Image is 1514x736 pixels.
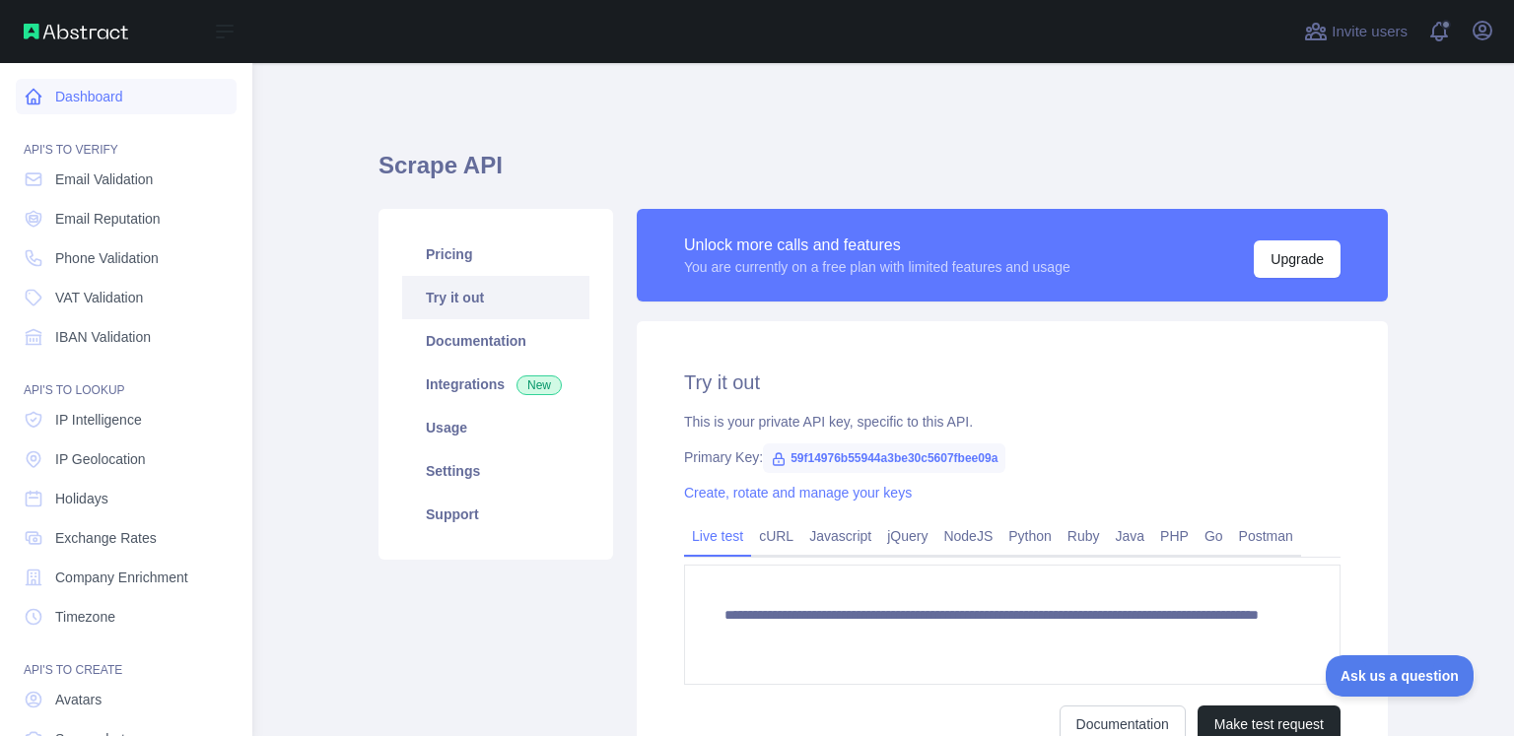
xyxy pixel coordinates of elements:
[16,79,237,114] a: Dashboard
[1326,655,1475,697] iframe: Toggle Customer Support
[16,359,237,398] div: API'S TO LOOKUP
[763,443,1005,473] span: 59f14976b55944a3be30c5607fbee09a
[55,449,146,469] span: IP Geolocation
[1300,16,1411,47] button: Invite users
[684,412,1341,432] div: This is your private API key, specific to this API.
[55,209,161,229] span: Email Reputation
[684,234,1070,257] div: Unlock more calls and features
[55,288,143,307] span: VAT Validation
[402,276,589,319] a: Try it out
[16,118,237,158] div: API'S TO VERIFY
[378,150,1388,197] h1: Scrape API
[16,599,237,635] a: Timezone
[55,489,108,508] span: Holidays
[684,257,1070,277] div: You are currently on a free plan with limited features and usage
[55,528,157,548] span: Exchange Rates
[55,327,151,347] span: IBAN Validation
[1197,520,1231,552] a: Go
[402,406,589,449] a: Usage
[16,280,237,315] a: VAT Validation
[55,690,102,709] span: Avatars
[16,520,237,556] a: Exchange Rates
[684,447,1341,467] div: Primary Key:
[16,162,237,197] a: Email Validation
[55,568,188,587] span: Company Enrichment
[55,410,142,430] span: IP Intelligence
[1254,240,1341,278] button: Upgrade
[751,520,801,552] a: cURL
[16,240,237,276] a: Phone Validation
[1231,520,1301,552] a: Postman
[16,319,237,355] a: IBAN Validation
[402,233,589,276] a: Pricing
[402,363,589,406] a: Integrations New
[16,638,237,678] div: API'S TO CREATE
[402,493,589,536] a: Support
[402,319,589,363] a: Documentation
[684,368,1341,396] h2: Try it out
[16,402,237,437] a: IP Intelligence
[1332,21,1408,43] span: Invite users
[55,607,115,627] span: Timezone
[935,520,1000,552] a: NodeJS
[16,682,237,717] a: Avatars
[16,201,237,236] a: Email Reputation
[402,449,589,493] a: Settings
[24,24,128,39] img: Abstract API
[516,375,562,395] span: New
[16,441,237,477] a: IP Geolocation
[684,485,912,501] a: Create, rotate and manage your keys
[1108,520,1153,552] a: Java
[55,169,153,189] span: Email Validation
[684,520,751,552] a: Live test
[16,560,237,595] a: Company Enrichment
[879,520,935,552] a: jQuery
[801,520,879,552] a: Javascript
[1060,520,1108,552] a: Ruby
[55,248,159,268] span: Phone Validation
[16,481,237,516] a: Holidays
[1152,520,1197,552] a: PHP
[1000,520,1060,552] a: Python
